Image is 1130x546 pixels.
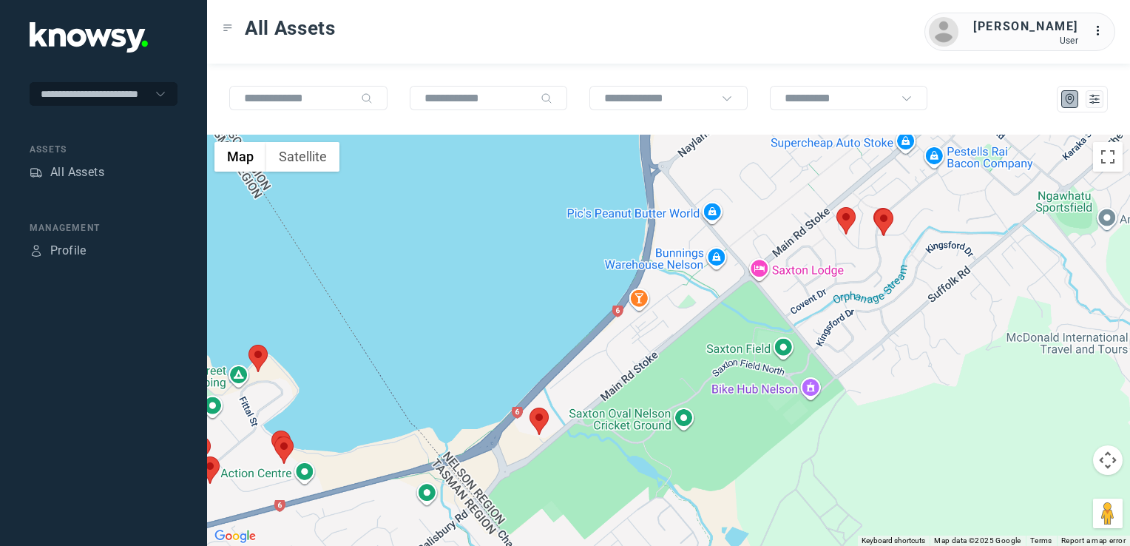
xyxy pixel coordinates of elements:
[973,36,1078,46] div: User
[1093,142,1123,172] button: Toggle fullscreen view
[1093,22,1111,42] div: :
[1088,92,1101,106] div: List
[929,17,958,47] img: avatar.png
[245,15,336,41] span: All Assets
[541,92,552,104] div: Search
[30,244,43,257] div: Profile
[266,142,339,172] button: Show satellite imagery
[30,22,148,53] img: Application Logo
[30,166,43,179] div: Assets
[1061,536,1126,545] a: Report a map error
[214,142,266,172] button: Show street map
[30,221,177,235] div: Management
[30,242,87,260] a: ProfileProfile
[50,164,104,181] div: All Assets
[934,536,1021,545] span: Map data ©2025 Google
[1093,22,1111,40] div: :
[30,164,104,181] a: AssetsAll Assets
[361,92,373,104] div: Search
[1030,536,1052,545] a: Terms (opens in new tab)
[1063,92,1077,106] div: Map
[50,242,87,260] div: Profile
[1094,25,1109,36] tspan: ...
[862,536,925,546] button: Keyboard shortcuts
[1093,445,1123,475] button: Map camera controls
[211,527,260,546] a: Open this area in Google Maps (opens a new window)
[1093,499,1123,528] button: Drag Pegman onto the map to open Street View
[30,143,177,156] div: Assets
[223,23,233,33] div: Toggle Menu
[973,18,1078,36] div: [PERSON_NAME]
[211,527,260,546] img: Google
